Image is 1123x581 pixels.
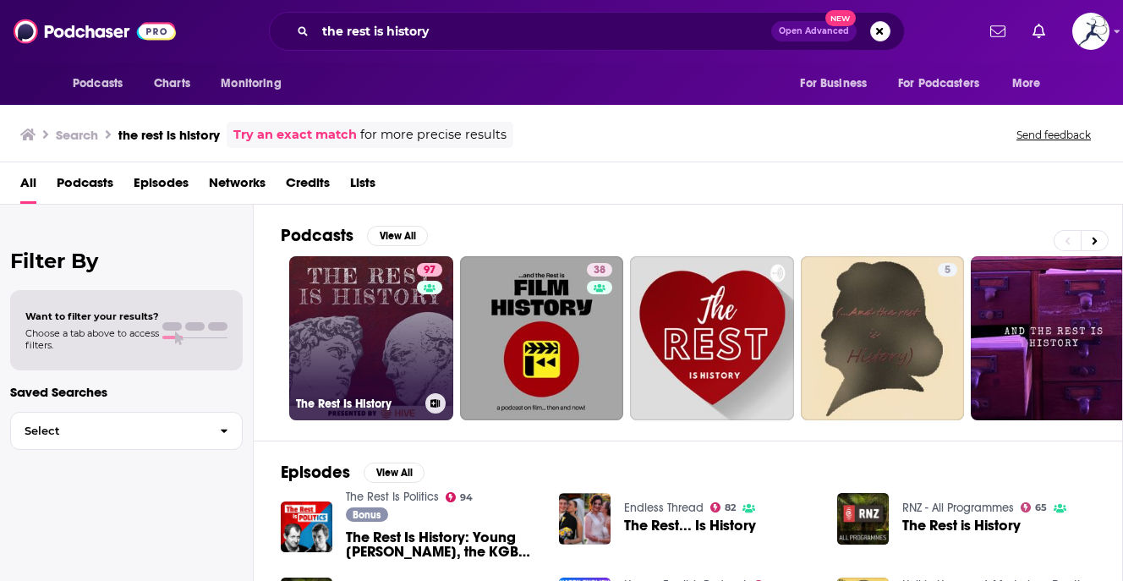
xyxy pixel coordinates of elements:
span: 38 [594,262,605,279]
span: 82 [725,504,736,512]
a: 5 [938,263,957,277]
h3: the rest is history [118,127,220,143]
a: All [20,169,36,204]
span: 94 [460,494,473,502]
span: Select [11,425,206,436]
button: open menu [1000,68,1062,100]
a: The Rest... Is History [624,518,756,533]
a: 38 [587,263,612,277]
span: For Podcasters [898,72,979,96]
a: Lists [350,169,375,204]
a: 38 [460,256,624,420]
a: 94 [446,492,474,502]
a: The Rest Is Politics [346,490,439,504]
a: 97The Rest Is History [289,256,453,420]
span: Bonus [353,510,381,520]
span: Open Advanced [779,27,849,36]
button: Open AdvancedNew [771,21,857,41]
a: Networks [209,169,266,204]
a: Credits [286,169,330,204]
a: 5 [801,256,965,420]
span: 5 [945,262,950,279]
p: Saved Searches [10,384,243,400]
a: Show notifications dropdown [1026,17,1052,46]
button: open menu [209,68,303,100]
img: Podchaser - Follow, Share and Rate Podcasts [14,15,176,47]
a: Show notifications dropdown [983,17,1012,46]
a: The Rest is History [902,518,1021,533]
button: View All [364,463,425,483]
button: View All [367,226,428,246]
span: New [825,10,856,26]
a: Episodes [134,169,189,204]
span: For Business [800,72,867,96]
img: The Rest is History [837,493,889,545]
a: PodcastsView All [281,225,428,246]
a: EpisodesView All [281,462,425,483]
img: The Rest Is History: Young Putin, the KGB and the Soviet Union [281,502,332,553]
span: Choose a tab above to access filters. [25,327,159,351]
h3: The Rest Is History [296,397,419,411]
button: Show profile menu [1072,13,1109,50]
a: 97 [417,263,442,277]
span: Podcasts [73,72,123,96]
button: open menu [887,68,1004,100]
span: Charts [154,72,190,96]
span: 65 [1035,504,1047,512]
span: The Rest Is History: Young [PERSON_NAME], the KGB and the Soviet Union [346,530,539,559]
img: The Rest... Is History [559,493,611,545]
a: Endless Thread [624,501,704,515]
a: Podcasts [57,169,113,204]
a: 82 [710,502,737,512]
a: 65 [1021,502,1048,512]
h2: Filter By [10,249,243,273]
span: for more precise results [360,125,507,145]
span: 97 [424,262,436,279]
button: Send feedback [1011,128,1096,142]
div: Search podcasts, credits, & more... [269,12,905,51]
a: Try an exact match [233,125,357,145]
button: open menu [61,68,145,100]
span: Logged in as BloomsburySpecialInterest [1072,13,1109,50]
span: More [1012,72,1041,96]
h2: Podcasts [281,225,353,246]
button: open menu [788,68,888,100]
button: Select [10,412,243,450]
h2: Episodes [281,462,350,483]
input: Search podcasts, credits, & more... [315,18,771,45]
a: RNZ - All Programmes [902,501,1014,515]
h3: Search [56,127,98,143]
span: Monitoring [221,72,281,96]
a: The Rest Is History: Young Putin, the KGB and the Soviet Union [346,530,539,559]
img: User Profile [1072,13,1109,50]
a: Charts [143,68,200,100]
span: Want to filter your results? [25,310,159,322]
